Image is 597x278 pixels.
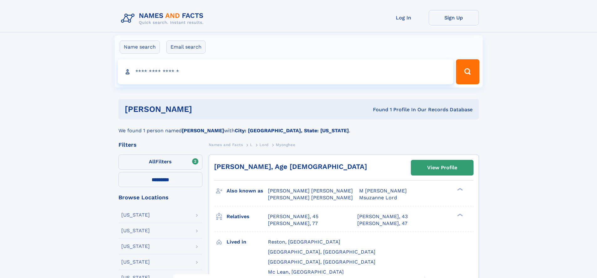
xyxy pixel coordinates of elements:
a: View Profile [411,160,473,175]
a: Names and Facts [209,141,243,149]
span: Mc Lean, [GEOGRAPHIC_DATA] [268,269,344,275]
div: [US_STATE] [121,228,150,233]
div: Found 1 Profile In Our Records Database [282,106,473,113]
b: City: [GEOGRAPHIC_DATA], State: [US_STATE] [235,128,349,134]
h3: Relatives [227,211,268,222]
b: [PERSON_NAME] [182,128,224,134]
span: Reston, [GEOGRAPHIC_DATA] [268,239,340,245]
a: [PERSON_NAME], 77 [268,220,318,227]
h3: Lived in [227,237,268,247]
div: [US_STATE] [121,212,150,218]
span: L [250,143,253,147]
img: Logo Names and Facts [118,10,209,27]
div: [US_STATE] [121,260,150,265]
a: Log In [379,10,429,25]
a: [PERSON_NAME], 47 [357,220,407,227]
a: [PERSON_NAME], Age [DEMOGRAPHIC_DATA] [214,163,367,170]
div: Filters [118,142,202,148]
span: [GEOGRAPHIC_DATA], [GEOGRAPHIC_DATA] [268,259,375,265]
span: Myonghee [276,143,295,147]
label: Filters [118,155,202,170]
span: [GEOGRAPHIC_DATA], [GEOGRAPHIC_DATA] [268,249,375,255]
span: Msuzanne Lord [359,195,397,201]
div: ❯ [456,187,463,191]
a: [PERSON_NAME], 45 [268,213,318,220]
a: Lord [259,141,269,149]
div: We found 1 person named with . [118,119,479,134]
button: Search Button [456,59,479,84]
h3: Also known as [227,186,268,196]
div: Browse Locations [118,195,202,200]
h1: [PERSON_NAME] [125,105,283,113]
label: Name search [120,40,160,54]
span: [PERSON_NAME] [PERSON_NAME] [268,195,353,201]
div: View Profile [427,160,457,175]
a: L [250,141,253,149]
a: Sign Up [429,10,479,25]
input: search input [118,59,453,84]
span: All [149,159,155,165]
div: ❯ [456,213,463,217]
span: Lord [259,143,269,147]
div: [US_STATE] [121,244,150,249]
label: Email search [166,40,206,54]
a: [PERSON_NAME], 43 [357,213,408,220]
span: [PERSON_NAME] [PERSON_NAME] [268,188,353,194]
span: M [PERSON_NAME] [359,188,407,194]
